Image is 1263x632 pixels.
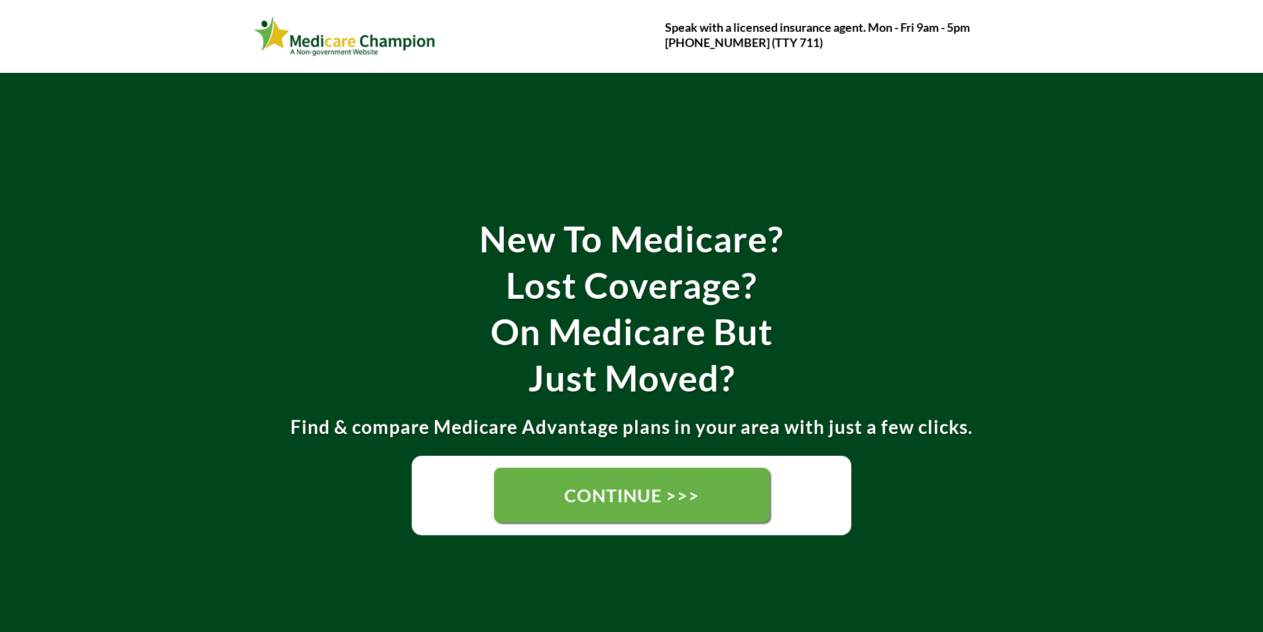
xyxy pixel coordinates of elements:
[564,484,699,506] span: CONTINUE >>>
[254,14,436,59] img: Webinar
[506,264,757,307] strong: Lost Coverage?
[665,20,970,34] strong: Speak with a licensed insurance agent. Mon - Fri 9am - 5pm
[479,217,784,260] strong: New To Medicare?
[528,356,735,399] strong: Just Moved?
[491,310,773,353] strong: On Medicare But
[665,35,823,50] strong: [PHONE_NUMBER] (TTY 711)
[290,415,973,438] strong: Find & compare Medicare Advantage plans in your area with just a few clicks.
[494,468,770,523] a: CONTINUE >>>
